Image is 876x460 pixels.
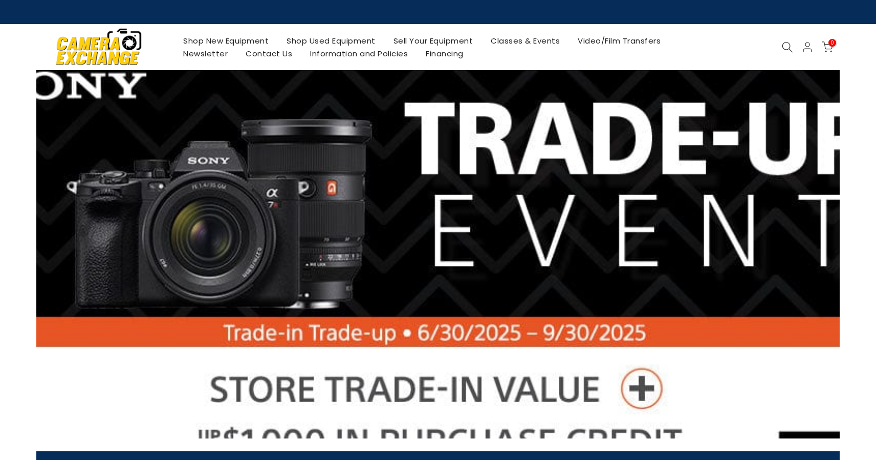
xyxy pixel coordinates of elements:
a: Information and Policies [301,47,417,60]
a: Financing [417,47,473,60]
a: Newsletter [174,47,237,60]
a: Shop New Equipment [174,34,278,47]
a: Sell Your Equipment [384,34,482,47]
a: 0 [822,41,833,53]
span: 0 [828,39,836,47]
a: Classes & Events [482,34,569,47]
a: Video/Film Transfers [569,34,670,47]
a: Contact Us [237,47,301,60]
a: Shop Used Equipment [278,34,385,47]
